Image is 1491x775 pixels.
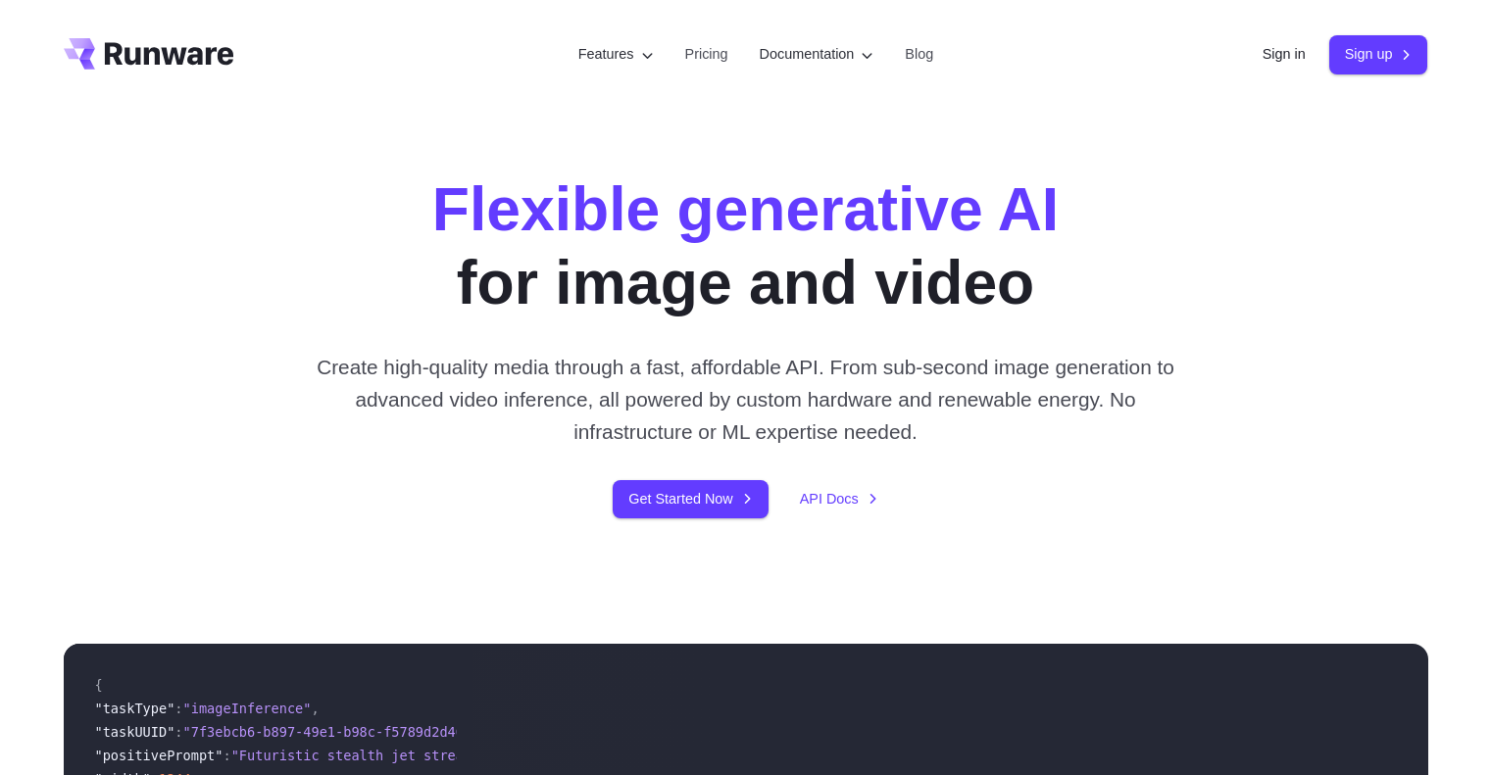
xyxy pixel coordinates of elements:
[800,488,878,510] a: API Docs
[174,724,182,740] span: :
[183,724,488,740] span: "7f3ebcb6-b897-49e1-b98c-f5789d2d40d7"
[1329,35,1428,73] a: Sign up
[223,748,230,763] span: :
[1263,43,1306,66] a: Sign in
[95,724,175,740] span: "taskUUID"
[905,43,933,66] a: Blog
[311,701,319,716] span: ,
[174,701,182,716] span: :
[64,38,234,70] a: Go to /
[578,43,654,66] label: Features
[309,351,1182,449] p: Create high-quality media through a fast, affordable API. From sub-second image generation to adv...
[613,480,768,518] a: Get Started Now
[432,172,1059,319] h1: for image and video
[685,43,728,66] a: Pricing
[95,677,103,693] span: {
[231,748,962,763] span: "Futuristic stealth jet streaking through a neon-lit cityscape with glowing purple exhaust"
[95,748,224,763] span: "positivePrompt"
[760,43,874,66] label: Documentation
[183,701,312,716] span: "imageInference"
[95,701,175,716] span: "taskType"
[432,174,1059,243] strong: Flexible generative AI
